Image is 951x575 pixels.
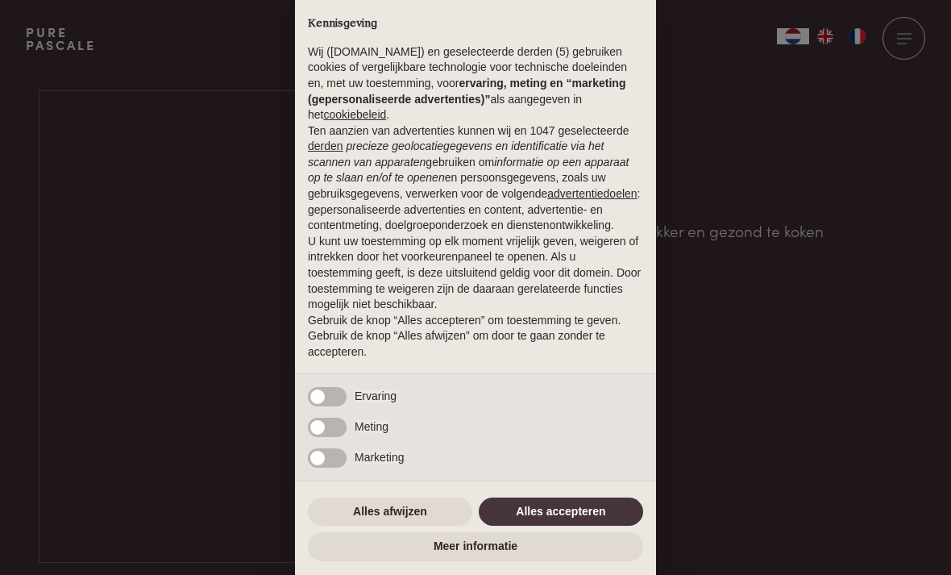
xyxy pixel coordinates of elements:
[308,532,643,561] button: Meer informatie
[355,451,404,464] span: Marketing
[308,123,643,234] p: Ten aanzien van advertenties kunnen wij en 1047 geselecteerde gebruiken om en persoonsgegevens, z...
[308,156,629,185] em: informatie op een apparaat op te slaan en/of te openen
[308,313,643,360] p: Gebruik de knop “Alles accepteren” om toestemming te geven. Gebruik de knop “Alles afwijzen” om d...
[355,420,388,433] span: Meting
[308,498,472,527] button: Alles afwijzen
[308,139,343,155] button: derden
[308,44,643,123] p: Wij ([DOMAIN_NAME]) en geselecteerde derden (5) gebruiken cookies of vergelijkbare technologie vo...
[323,108,386,121] a: cookiebeleid
[308,77,625,106] strong: ervaring, meting en “marketing (gepersonaliseerde advertenties)”
[308,234,643,313] p: U kunt uw toestemming op elk moment vrijelijk geven, weigeren of intrekken door het voorkeurenpan...
[308,140,604,169] em: precieze geolocatiegegevens en identificatie via het scannen van apparaten
[547,186,637,202] button: advertentiedoelen
[308,17,643,31] h2: Kennisgeving
[479,498,643,527] button: Alles accepteren
[355,390,397,402] span: Ervaring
